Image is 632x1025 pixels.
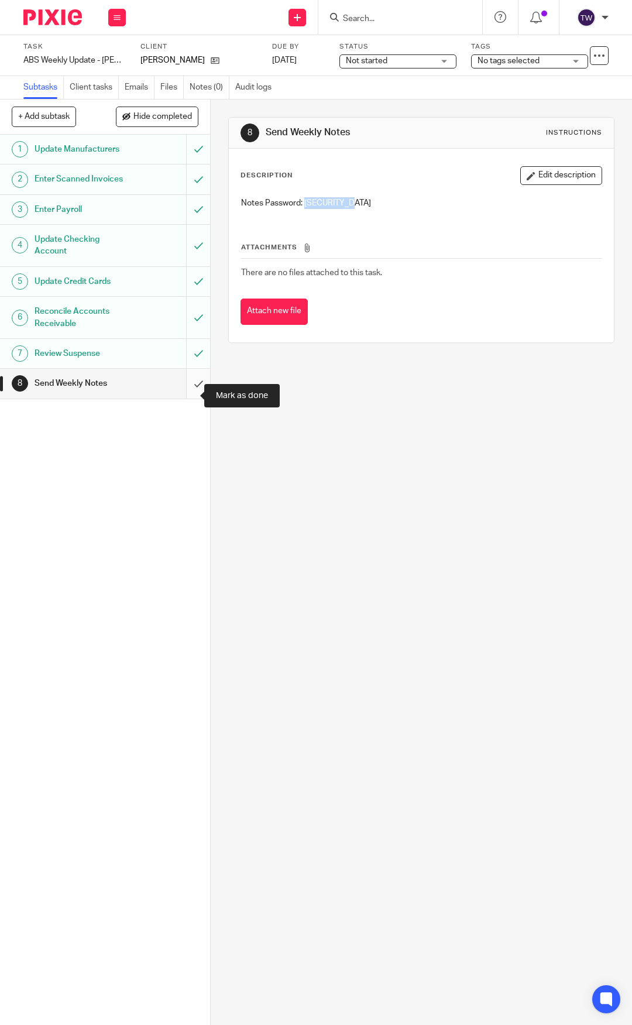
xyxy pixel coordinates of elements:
[12,345,28,362] div: 7
[190,76,229,99] a: Notes (0)
[346,57,387,65] span: Not started
[577,8,596,27] img: svg%3E
[35,201,128,218] h1: Enter Payroll
[241,244,297,251] span: Attachments
[266,126,446,139] h1: Send Weekly Notes
[35,273,128,290] h1: Update Credit Cards
[478,57,540,65] span: No tags selected
[23,54,126,66] div: ABS Weekly Update - Cahill
[272,42,325,52] label: Due by
[12,107,76,126] button: + Add subtask
[140,42,257,52] label: Client
[133,112,192,122] span: Hide completed
[12,273,28,290] div: 5
[35,140,128,158] h1: Update Manufacturers
[12,141,28,157] div: 1
[35,231,128,260] h1: Update Checking Account
[35,345,128,362] h1: Review Suspense
[125,76,154,99] a: Emails
[471,42,588,52] label: Tags
[160,76,184,99] a: Files
[342,14,447,25] input: Search
[70,76,119,99] a: Client tasks
[520,166,602,185] button: Edit description
[23,9,82,25] img: Pixie
[116,107,198,126] button: Hide completed
[35,303,128,332] h1: Reconcile Accounts Receivable
[23,54,126,66] div: ABS Weekly Update - [PERSON_NAME]
[546,128,602,138] div: Instructions
[12,172,28,188] div: 2
[35,170,128,188] h1: Enter Scanned Invoices
[12,237,28,253] div: 4
[235,76,277,99] a: Audit logs
[12,201,28,218] div: 3
[23,42,126,52] label: Task
[241,269,382,277] span: There are no files attached to this task.
[23,76,64,99] a: Subtasks
[35,375,128,392] h1: Send Weekly Notes
[241,171,293,180] p: Description
[272,56,297,64] span: [DATE]
[12,375,28,392] div: 8
[12,310,28,326] div: 6
[140,54,205,66] p: [PERSON_NAME]
[241,124,259,142] div: 8
[241,299,308,325] button: Attach new file
[241,197,602,209] p: Notes Password: [SECURITY_DATA]
[339,42,456,52] label: Status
